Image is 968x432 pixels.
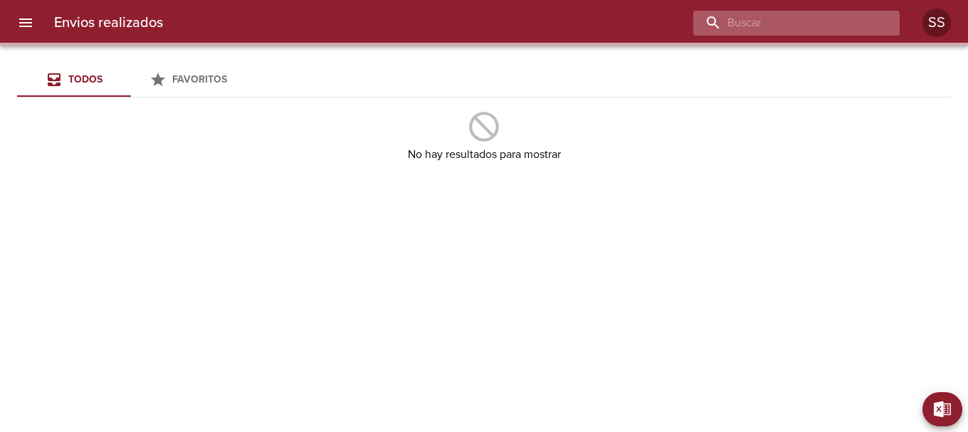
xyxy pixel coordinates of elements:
[54,11,163,34] h6: Envios realizados
[693,11,875,36] input: buscar
[172,73,227,85] span: Favoritos
[922,9,951,37] div: SS
[408,144,561,164] h6: No hay resultados para mostrar
[922,392,962,426] button: Exportar Excel
[17,63,245,97] div: Tabs Envios
[922,9,951,37] div: Abrir información de usuario
[9,6,43,40] button: menu
[68,73,102,85] span: Todos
